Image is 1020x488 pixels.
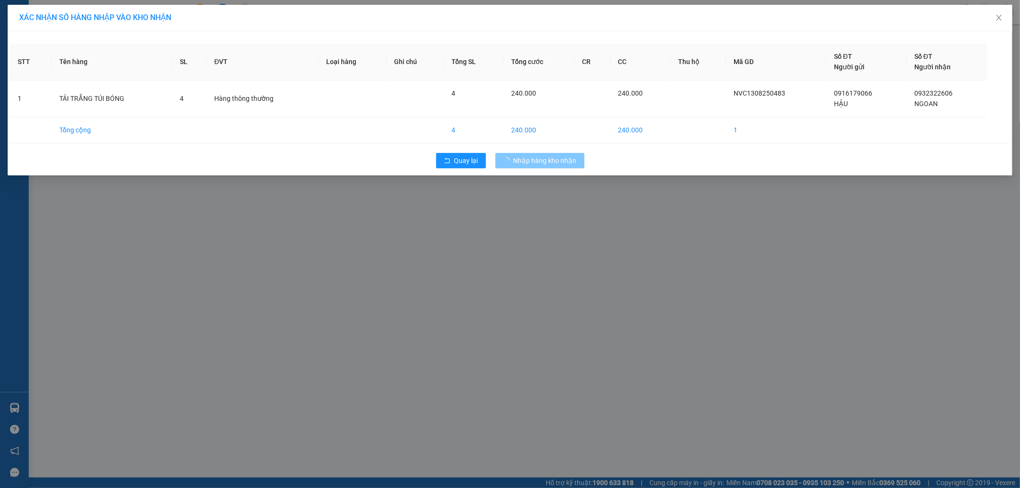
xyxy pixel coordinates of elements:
[444,117,504,143] td: 4
[914,100,938,108] span: NGOAN
[10,80,52,117] td: 1
[495,153,584,168] button: Nhập hàng kho nhận
[207,43,318,80] th: ĐVT
[452,89,456,97] span: 4
[180,95,184,102] span: 4
[986,5,1012,32] button: Close
[834,100,848,108] span: HẬU
[726,43,826,80] th: Mã GD
[914,89,953,97] span: 0932322606
[514,155,577,166] span: Nhập hàng kho nhận
[671,43,726,80] th: Thu hộ
[575,43,611,80] th: CR
[10,43,52,80] th: STT
[172,43,207,80] th: SL
[995,14,1003,22] span: close
[387,43,444,80] th: Ghi chú
[454,155,478,166] span: Quay lại
[207,80,318,117] td: Hàng thông thường
[52,80,172,117] td: TẢI TRẮNG TÚI BÓNG
[19,13,171,22] span: XÁC NHẬN SỐ HÀNG NHẬP VÀO KHO NHẬN
[914,53,932,60] span: Số ĐT
[834,63,865,71] span: Người gửi
[611,117,671,143] td: 240.000
[834,53,852,60] span: Số ĐT
[52,43,172,80] th: Tên hàng
[444,157,450,165] span: rollback
[52,117,172,143] td: Tổng cộng
[318,43,387,80] th: Loại hàng
[611,43,671,80] th: CC
[504,117,575,143] td: 240.000
[726,117,826,143] td: 1
[503,157,514,164] span: loading
[444,43,504,80] th: Tổng SL
[504,43,575,80] th: Tổng cước
[436,153,486,168] button: rollbackQuay lại
[734,89,785,97] span: NVC1308250483
[511,89,536,97] span: 240.000
[834,89,872,97] span: 0916179066
[618,89,643,97] span: 240.000
[914,63,951,71] span: Người nhận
